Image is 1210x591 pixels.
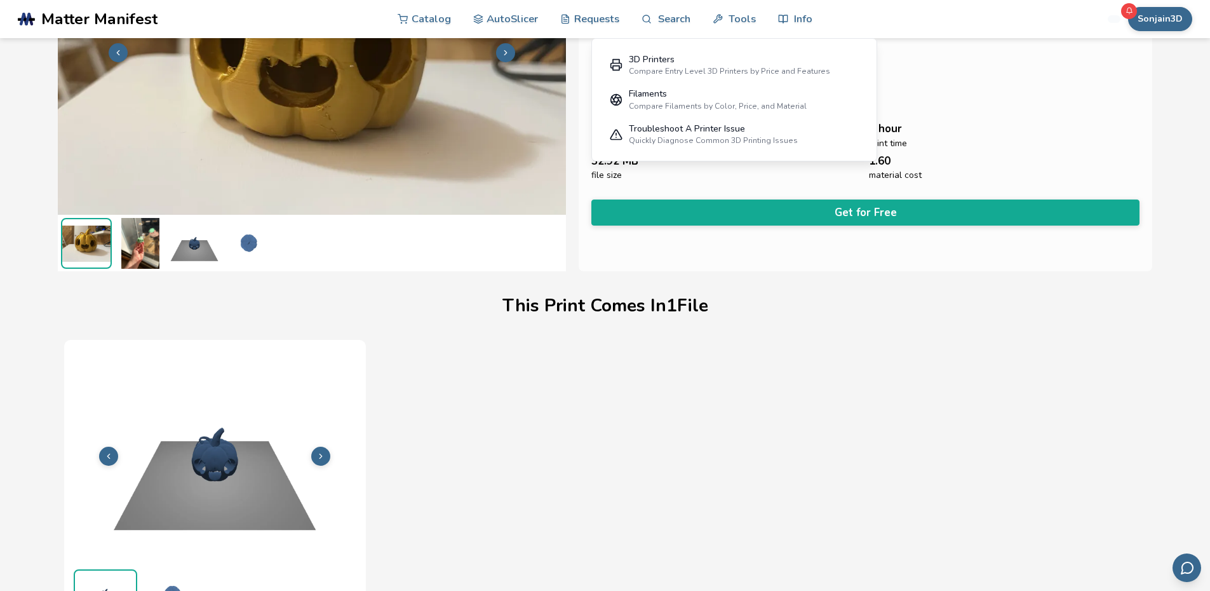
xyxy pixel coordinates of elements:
div: Compare Entry Level 3D Printers by Price and Features [629,67,830,76]
img: pumpkin_w_tongue_3x_Print_Bed_Preview [169,218,220,269]
span: file size [591,170,622,180]
a: Troubleshoot A Printer IssueQuickly Diagnose Common 3D Printing Issues [601,117,868,152]
div: Filaments [629,89,807,99]
div: Troubleshoot A Printer Issue [629,124,798,134]
button: Sonjain3D [1128,7,1192,31]
span: material cost [869,170,922,180]
span: 8 hour [869,123,902,135]
h1: This Print Comes In 1 File [502,296,708,316]
img: pumpkin_w_tongue_3x_3D_Preview [223,218,274,269]
span: Matter Manifest [41,10,158,28]
span: print time [869,139,907,149]
div: Quickly Diagnose Common 3D Printing Issues [629,136,798,145]
a: FilamentsCompare Filaments by Color, Price, and Material [601,83,868,118]
div: 3D Printers [629,55,830,65]
div: Compare Filaments by Color, Price, and Material [629,102,807,111]
button: Get for Free [591,200,1140,226]
span: 32.92 MB [591,155,638,167]
span: 1.60 [869,155,891,167]
a: 3D PrintersCompare Entry Level 3D Printers by Price and Features [601,48,868,83]
button: Send feedback via email [1173,554,1201,582]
